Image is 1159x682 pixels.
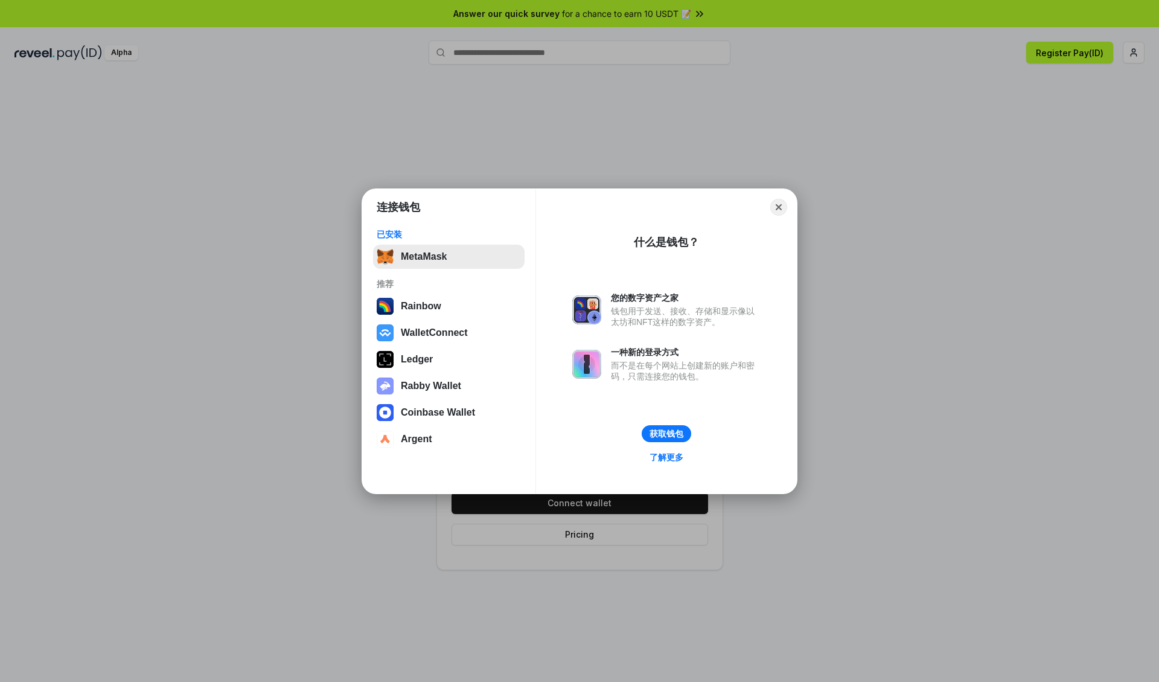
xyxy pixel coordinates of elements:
[373,294,525,318] button: Rainbow
[377,431,394,448] img: svg+xml,%3Csvg%20width%3D%2228%22%20height%3D%2228%22%20viewBox%3D%220%200%2028%2028%22%20fill%3D...
[401,434,432,445] div: Argent
[377,298,394,315] img: svg+xml,%3Csvg%20width%3D%22120%22%20height%3D%22120%22%20viewBox%3D%220%200%20120%20120%22%20fil...
[611,292,761,303] div: 您的数字资产之家
[373,401,525,425] button: Coinbase Wallet
[373,321,525,345] button: WalletConnect
[377,404,394,421] img: svg+xml,%3Csvg%20width%3D%2228%22%20height%3D%2228%22%20viewBox%3D%220%200%2028%2028%22%20fill%3D...
[401,354,433,365] div: Ledger
[377,378,394,394] img: svg+xml,%3Csvg%20xmlns%3D%22http%3A%2F%2Fwww.w3.org%2F2000%2Fsvg%22%20fill%3D%22none%22%20viewBox...
[642,425,691,442] button: 获取钱包
[377,200,420,214] h1: 连接钱包
[572,350,601,379] img: svg+xml,%3Csvg%20xmlns%3D%22http%3A%2F%2Fwww.w3.org%2F2000%2Fsvg%22%20fill%3D%22none%22%20viewBox...
[373,245,525,269] button: MetaMask
[770,199,787,216] button: Close
[611,360,761,382] div: 而不是在每个网站上创建新的账户和密码，只需连接您的钱包。
[373,374,525,398] button: Rabby Wallet
[377,229,521,240] div: 已安装
[611,306,761,327] div: 钱包用于发送、接收、存储和显示像以太坊和NFT这样的数字资产。
[401,301,441,312] div: Rainbow
[373,427,525,451] button: Argent
[642,449,691,465] a: 了解更多
[650,452,683,463] div: 了解更多
[401,327,468,338] div: WalletConnect
[572,295,601,324] img: svg+xml,%3Csvg%20xmlns%3D%22http%3A%2F%2Fwww.w3.org%2F2000%2Fsvg%22%20fill%3D%22none%22%20viewBox...
[373,347,525,372] button: Ledger
[377,248,394,265] img: svg+xml,%3Csvg%20fill%3D%22none%22%20height%3D%2233%22%20viewBox%3D%220%200%2035%2033%22%20width%...
[401,407,475,418] div: Coinbase Wallet
[650,428,683,439] div: 获取钱包
[377,324,394,341] img: svg+xml,%3Csvg%20width%3D%2228%22%20height%3D%2228%22%20viewBox%3D%220%200%2028%2028%22%20fill%3D...
[377,351,394,368] img: svg+xml,%3Csvg%20xmlns%3D%22http%3A%2F%2Fwww.w3.org%2F2000%2Fsvg%22%20width%3D%2228%22%20height%3...
[634,235,699,249] div: 什么是钱包？
[401,251,447,262] div: MetaMask
[401,381,461,391] div: Rabby Wallet
[377,278,521,289] div: 推荐
[611,347,761,358] div: 一种新的登录方式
